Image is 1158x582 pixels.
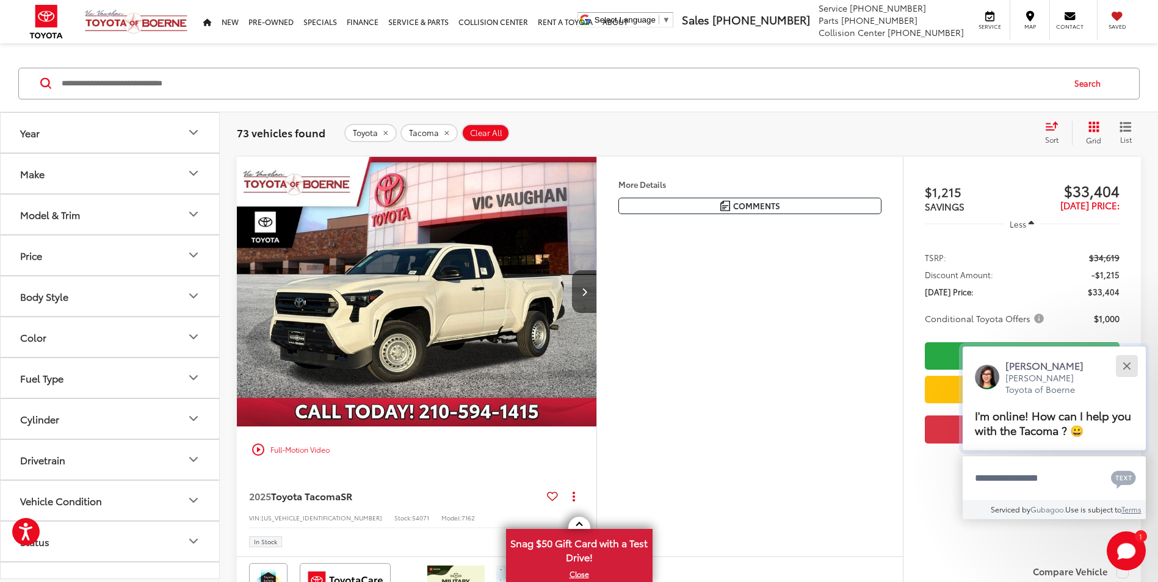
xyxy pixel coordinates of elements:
[1107,531,1146,570] button: Toggle Chat Window
[1121,504,1142,514] a: Terms
[20,331,46,343] div: Color
[1107,464,1140,492] button: Chat with SMS
[1022,181,1120,199] span: $33,404
[1072,121,1110,145] button: Grid View
[412,513,429,522] span: 54071
[925,415,1120,443] button: Get Price Now
[1,235,220,275] button: PricePrice
[1005,359,1096,372] p: [PERSON_NAME]
[1111,469,1136,489] svg: Text
[1104,23,1131,31] span: Saved
[254,539,277,545] span: In Stock
[186,493,201,508] div: Vehicle Condition
[1107,531,1146,570] svg: Start Chat
[991,504,1030,514] span: Serviced by
[1094,312,1120,325] span: $1,000
[1060,198,1120,212] span: [DATE] Price:
[186,411,201,426] div: Cylinder
[1065,504,1121,514] span: Use is subject to
[186,452,201,467] div: Drivetrain
[20,372,63,384] div: Fuel Type
[249,489,542,503] a: 2025Toyota TacomaSR
[573,491,575,501] span: dropdown dots
[850,2,926,14] span: [PHONE_NUMBER]
[236,157,598,428] img: 2025 Toyota Tacoma SR RWD XtraCab 6-ft bed
[1004,213,1041,235] button: Less
[1,481,220,520] button: Vehicle ConditionVehicle Condition
[925,342,1120,370] a: Check Availability
[975,407,1131,438] span: I'm online! How can I help you with the Tacoma ? 😀
[20,290,68,302] div: Body Style
[925,182,1022,201] span: $1,215
[20,127,40,138] div: Year
[1088,286,1120,298] span: $33,404
[682,12,709,27] span: Sales
[249,489,271,503] span: 2025
[819,26,885,38] span: Collision Center
[261,513,382,522] span: [US_VEHICLE_IDENTIFICATION_NUMBER]
[976,23,1004,31] span: Service
[1010,218,1026,229] span: Less
[186,207,201,221] div: Model & Trim
[1,113,220,153] button: YearYear
[186,289,201,303] div: Body Style
[1005,372,1096,396] p: [PERSON_NAME] Toyota of Boerne
[441,513,461,522] span: Model:
[1,276,220,316] button: Body StyleBody Style
[618,198,881,214] button: Comments
[925,268,993,281] span: Discount Amount:
[20,495,102,506] div: Vehicle Condition
[20,413,59,425] div: Cylinder
[461,124,510,142] button: Clear All
[271,489,341,503] span: Toyota Tacoma
[888,26,964,38] span: [PHONE_NUMBER]
[236,157,598,427] a: 2025 Toyota Tacoma SR RWD XtraCab 6-ft bed2025 Toyota Tacoma SR RWD XtraCab 6-ft bed2025 Toyota T...
[572,270,596,313] button: Next image
[1,522,220,561] button: StatusStatus
[1086,135,1101,145] span: Grid
[963,456,1146,500] textarea: Type your message
[1089,251,1120,264] span: $34,619
[1030,504,1065,514] a: Gubagoo.
[963,347,1146,519] div: Close[PERSON_NAME][PERSON_NAME] Toyota of BoerneI'm online! How can I help you with the Tacoma ? ...
[470,128,502,138] span: Clear All
[249,513,261,522] span: VIN:
[712,12,810,27] span: [PHONE_NUMBER]
[1,195,220,234] button: Model & TrimModel & Trim
[20,168,45,179] div: Make
[341,489,352,503] span: SR
[1045,134,1058,145] span: Sort
[1,317,220,357] button: ColorColor
[1,358,220,398] button: Fuel TypeFuel Type
[394,513,412,522] span: Stock:
[662,15,670,24] span: ▼
[563,485,584,506] button: Actions
[925,199,964,213] span: SAVINGS
[84,9,188,34] img: Vic Vaughan Toyota of Boerne
[20,454,65,465] div: Drivetrain
[618,180,881,189] h4: More Details
[925,286,974,298] span: [DATE] Price:
[20,209,80,220] div: Model & Trim
[1056,23,1084,31] span: Contact
[1039,121,1072,145] button: Select sort value
[1113,353,1140,379] button: Close
[925,251,946,264] span: TSRP:
[409,128,439,138] span: Tacoma
[1139,533,1142,539] span: 1
[925,376,1120,403] a: Value Your Trade
[400,124,458,142] button: remove Tacoma
[925,312,1046,325] span: Conditional Toyota Offers
[186,125,201,140] div: Year
[60,69,1063,98] input: Search by Make, Model, or Keyword
[20,250,42,261] div: Price
[186,166,201,181] div: Make
[733,200,780,212] span: Comments
[186,534,201,548] div: Status
[1091,268,1120,281] span: -$1,215
[841,14,917,26] span: [PHONE_NUMBER]
[720,201,730,211] img: Comments
[1033,566,1129,578] label: Compare Vehicle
